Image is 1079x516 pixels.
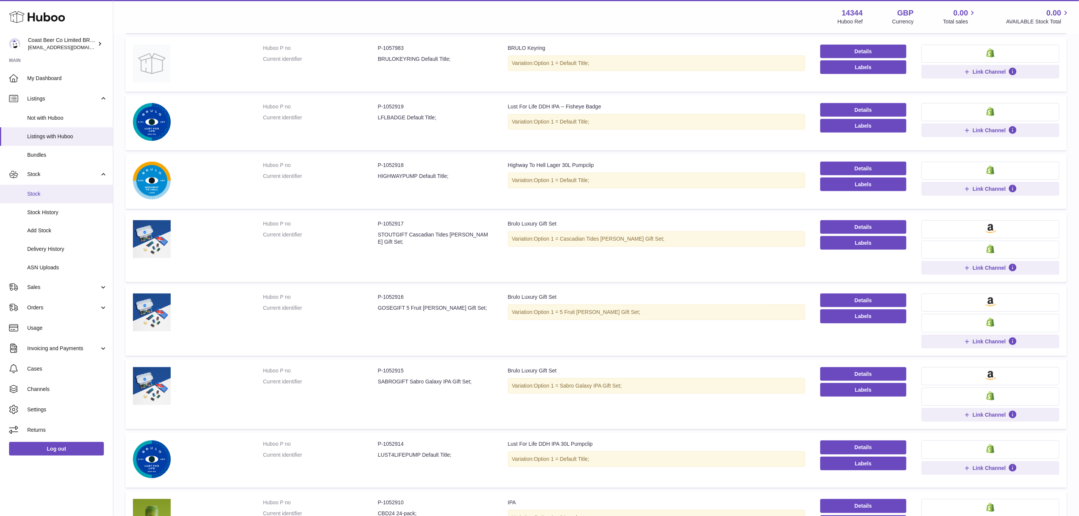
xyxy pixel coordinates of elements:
[986,165,994,175] img: shopify-small.png
[943,18,977,25] span: Total sales
[508,56,805,71] div: Variation:
[27,264,107,271] span: ASN Uploads
[27,304,99,311] span: Orders
[820,367,906,381] a: Details
[972,127,1006,134] span: Link Channel
[378,294,492,301] dd: P-1052916
[820,220,906,234] a: Details
[985,224,996,233] img: amazon-small.png
[1006,8,1070,25] a: 0.00 AVAILABLE Stock Total
[922,124,1059,137] button: Link Channel
[133,45,171,82] img: BRULO Keyring
[133,162,171,199] img: Highway To Hell Lager 30L Pumpclip
[922,261,1059,275] button: Link Channel
[820,162,906,175] a: Details
[892,18,914,25] div: Currency
[27,75,107,82] span: My Dashboard
[508,451,805,467] div: Variation:
[972,68,1006,75] span: Link Channel
[378,56,492,63] dd: BRULOKEYRING Default Title;
[263,173,378,180] dt: Current identifier
[27,171,99,178] span: Stock
[534,119,590,125] span: Option 1 = Default Title;
[27,386,107,393] span: Channels
[508,220,805,227] div: Brulo Luxury Gift Set
[972,338,1006,345] span: Link Channel
[986,318,994,327] img: shopify-small.png
[820,309,906,323] button: Labels
[986,391,994,400] img: shopify-small.png
[534,236,665,242] span: Option 1 = Cascadian Tides [PERSON_NAME] Gift Set;
[985,297,996,306] img: amazon-small.png
[508,173,805,188] div: Variation:
[378,220,492,227] dd: P-1052917
[820,383,906,397] button: Labels
[263,220,378,227] dt: Huboo P no
[27,284,99,291] span: Sales
[27,246,107,253] span: Delivery History
[27,345,99,352] span: Invoicing and Payments
[986,107,994,116] img: shopify-small.png
[820,178,906,191] button: Labels
[534,456,590,462] span: Option 1 = Default Title;
[133,220,171,258] img: Brulo Luxury Gift Set
[28,37,96,51] div: Coast Beer Co Limited BRULO
[27,209,107,216] span: Stock History
[27,114,107,122] span: Not with Huboo
[27,324,107,332] span: Usage
[378,162,492,169] dd: P-1052918
[27,151,107,159] span: Bundles
[508,114,805,130] div: Variation:
[263,378,378,385] dt: Current identifier
[972,264,1006,271] span: Link Channel
[263,451,378,459] dt: Current identifier
[27,365,107,372] span: Cases
[508,294,805,301] div: Brulo Luxury Gift Set
[133,440,171,478] img: Lust For Life DDH IPA 30L Pumpclip
[922,461,1059,475] button: Link Channel
[820,45,906,58] a: Details
[508,304,805,320] div: Variation:
[972,411,1006,418] span: Link Channel
[27,406,107,413] span: Settings
[922,408,1059,422] button: Link Channel
[986,503,994,512] img: shopify-small.png
[263,294,378,301] dt: Huboo P no
[263,440,378,448] dt: Huboo P no
[9,38,20,49] img: internalAdmin-14344@internal.huboo.com
[820,440,906,454] a: Details
[838,18,863,25] div: Huboo Ref
[378,499,492,506] dd: P-1052910
[820,103,906,117] a: Details
[922,182,1059,196] button: Link Channel
[133,294,171,331] img: Brulo Luxury Gift Set
[263,231,378,246] dt: Current identifier
[378,103,492,110] dd: P-1052919
[820,499,906,513] a: Details
[378,231,492,246] dd: STOUTGIFT Cascadian Tides [PERSON_NAME] Gift Set;
[508,367,805,374] div: Brulo Luxury Gift Set
[263,162,378,169] dt: Huboo P no
[922,335,1059,348] button: Link Channel
[820,119,906,133] button: Labels
[986,244,994,253] img: shopify-small.png
[820,236,906,250] button: Labels
[820,60,906,74] button: Labels
[263,367,378,374] dt: Huboo P no
[508,499,805,506] div: IPA
[27,227,107,234] span: Add Stock
[378,451,492,459] dd: LUST4LIFEPUMP Default Title;
[263,103,378,110] dt: Huboo P no
[27,190,107,198] span: Stock
[897,8,914,18] strong: GBP
[985,371,996,380] img: amazon-small.png
[133,367,171,405] img: Brulo Luxury Gift Set
[922,65,1059,79] button: Link Channel
[378,114,492,121] dd: LFLBADGE Default Title;
[534,177,590,183] span: Option 1 = Default Title;
[1006,18,1070,25] span: AVAILABLE Stock Total
[27,133,107,140] span: Listings with Huboo
[820,294,906,307] a: Details
[1047,8,1061,18] span: 0.00
[378,173,492,180] dd: HIGHWAYPUMP Default Title;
